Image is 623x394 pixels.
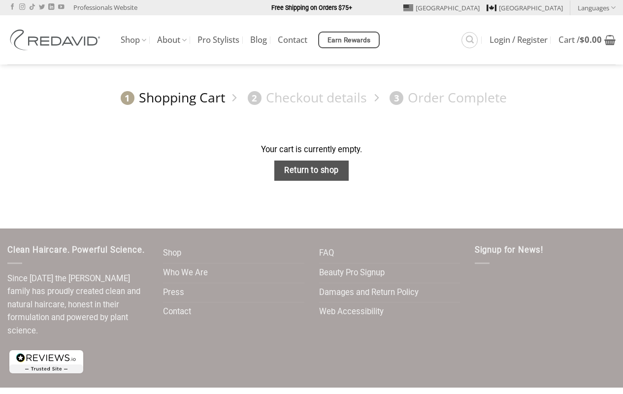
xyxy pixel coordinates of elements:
[250,31,267,49] a: Blog
[487,0,563,15] a: [GEOGRAPHIC_DATA]
[319,263,385,283] a: Beauty Pro Signup
[475,245,543,255] span: Signup for News!
[116,89,226,106] a: 1Shopping Cart
[7,143,616,157] div: Your cart is currently empty.
[328,35,371,46] span: Earn Rewards
[243,89,367,106] a: 2Checkout details
[558,29,616,51] a: View cart
[157,31,187,50] a: About
[163,302,191,322] a: Contact
[7,245,144,255] span: Clean Haircare. Powerful Science.
[7,348,85,375] img: reviews-trust-logo-1.png
[121,31,146,50] a: Shop
[7,30,106,50] img: REDAVID Salon Products | United States
[121,91,134,105] span: 1
[578,0,616,15] a: Languages
[403,0,480,15] a: [GEOGRAPHIC_DATA]
[558,36,602,44] span: Cart /
[9,4,15,11] a: Follow on Facebook
[163,263,208,283] a: Who We Are
[163,283,184,302] a: Press
[58,4,64,11] a: Follow on YouTube
[39,4,45,11] a: Follow on Twitter
[163,244,181,263] a: Shop
[7,272,148,338] p: Since [DATE] the [PERSON_NAME] family has proudly created clean and natural haircare, honest in t...
[271,4,352,11] strong: Free Shipping on Orders $75+
[490,36,548,44] span: Login / Register
[319,244,334,263] a: FAQ
[319,302,384,322] a: Web Accessibility
[580,34,585,45] span: $
[319,283,419,302] a: Damages and Return Policy
[490,31,548,49] a: Login / Register
[197,31,239,49] a: Pro Stylists
[278,31,307,49] a: Contact
[48,4,54,11] a: Follow on LinkedIn
[19,4,25,11] a: Follow on Instagram
[7,82,616,114] nav: Checkout steps
[274,161,349,181] a: Return to shop
[248,91,262,105] span: 2
[29,4,35,11] a: Follow on TikTok
[461,32,478,48] a: Search
[580,34,602,45] bdi: 0.00
[318,32,380,48] a: Earn Rewards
